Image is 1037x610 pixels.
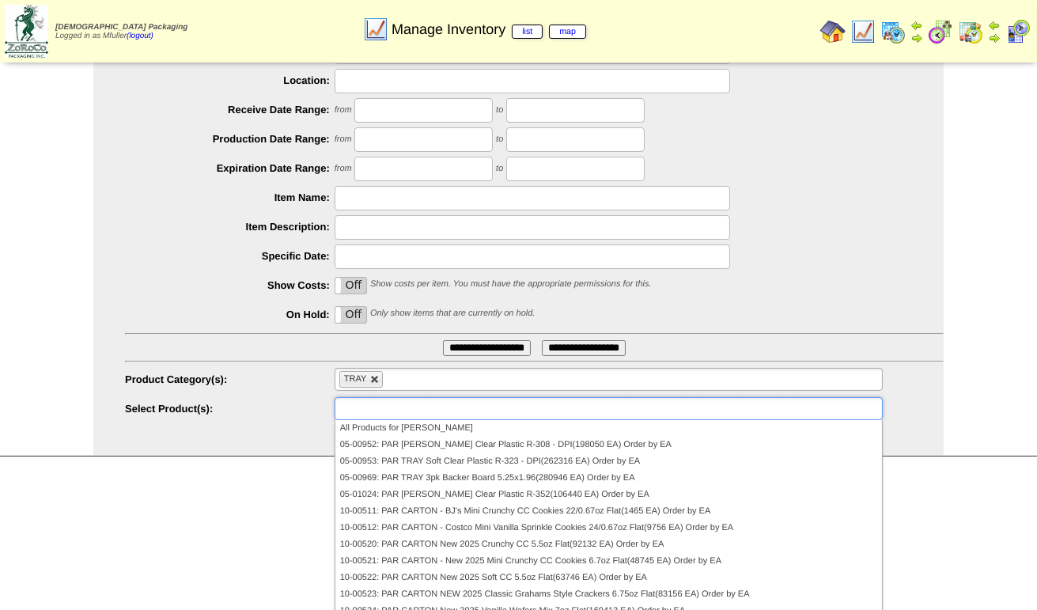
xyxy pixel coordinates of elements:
[125,74,335,86] label: Location:
[125,309,335,320] label: On Hold:
[125,162,335,174] label: Expiration Date Range:
[335,277,368,294] div: OnOff
[55,23,187,32] span: [DEMOGRAPHIC_DATA] Packaging
[125,279,335,291] label: Show Costs:
[125,104,335,116] label: Receive Date Range:
[335,553,882,570] li: 10-00521: PAR CARTON - New 2025 Mini Crunchy CC Cookies 6.7oz Flat(48745 EA) Order by EA
[496,135,503,145] span: to
[988,32,1001,44] img: arrowright.gif
[512,25,543,39] a: list
[363,17,388,42] img: line_graph.gif
[55,23,187,40] span: Logged in as Mfuller
[335,420,882,437] li: All Products for [PERSON_NAME]
[910,19,923,32] img: arrowleft.gif
[335,453,882,470] li: 05-00953: PAR TRAY Soft Clear Plastic R-323 - DPI(262316 EA) Order by EA
[335,487,882,503] li: 05-01024: PAR [PERSON_NAME] Clear Plastic R-352(106440 EA) Order by EA
[5,5,48,58] img: zoroco-logo-small.webp
[335,278,367,294] label: Off
[335,437,882,453] li: 05-00952: PAR [PERSON_NAME] Clear Plastic R-308 - DPI(198050 EA) Order by EA
[335,307,367,323] label: Off
[335,570,882,586] li: 10-00522: PAR CARTON New 2025 Soft CC 5.5oz Flat(63746 EA) Order by EA
[335,536,882,553] li: 10-00520: PAR CARTON New 2025 Crunchy CC 5.5oz Flat(92132 EA) Order by EA
[820,19,846,44] img: home.gif
[880,19,906,44] img: calendarprod.gif
[125,250,335,262] label: Specific Date:
[335,520,882,536] li: 10-00512: PAR CARTON - Costco Mini Vanilla Sprinkle Cookies 24/0.67oz Flat(9756 EA) Order by EA
[344,374,367,384] span: TRAY
[127,32,153,40] a: (logout)
[335,165,352,174] span: from
[125,191,335,203] label: Item Name:
[335,106,352,116] span: from
[370,309,535,319] span: Only show items that are currently on hold.
[392,21,586,38] span: Manage Inventory
[496,165,503,174] span: to
[335,470,882,487] li: 05-00969: PAR TRAY 3pk Backer Board 5.25x1.96(280946 EA) Order by EA
[928,19,953,44] img: calendarblend.gif
[910,32,923,44] img: arrowright.gif
[850,19,876,44] img: line_graph.gif
[335,586,882,603] li: 10-00523: PAR CARTON NEW 2025 Classic Grahams Style Crackers 6.75oz Flat(83156 EA) Order by EA
[549,25,586,39] a: map
[496,106,503,116] span: to
[958,19,983,44] img: calendarinout.gif
[335,503,882,520] li: 10-00511: PAR CARTON - BJ's Mini Crunchy CC Cookies 22/0.67oz Flat(1465 EA) Order by EA
[335,306,368,324] div: OnOff
[370,280,652,290] span: Show costs per item. You must have the appropriate permissions for this.
[335,135,352,145] span: from
[1005,19,1031,44] img: calendarcustomer.gif
[125,133,335,145] label: Production Date Range:
[125,373,335,385] label: Product Category(s):
[125,403,335,415] label: Select Product(s):
[125,221,335,233] label: Item Description:
[988,19,1001,32] img: arrowleft.gif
